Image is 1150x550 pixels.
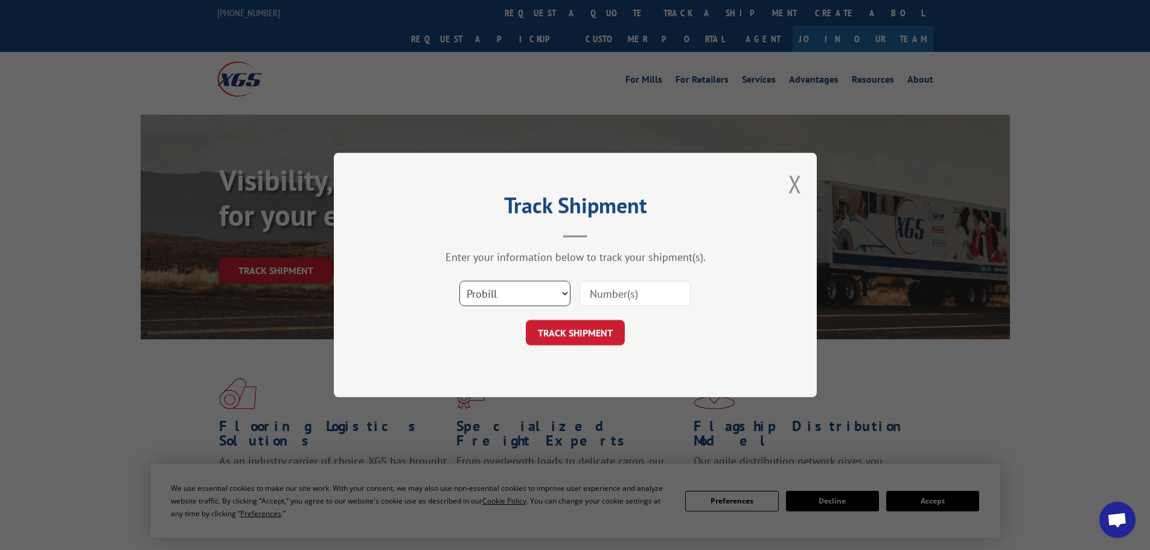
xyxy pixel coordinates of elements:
[580,281,691,306] input: Number(s)
[788,168,802,200] button: Close modal
[394,197,756,220] h2: Track Shipment
[1099,502,1136,538] div: Open chat
[394,250,756,264] div: Enter your information below to track your shipment(s).
[526,320,625,345] button: TRACK SHIPMENT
